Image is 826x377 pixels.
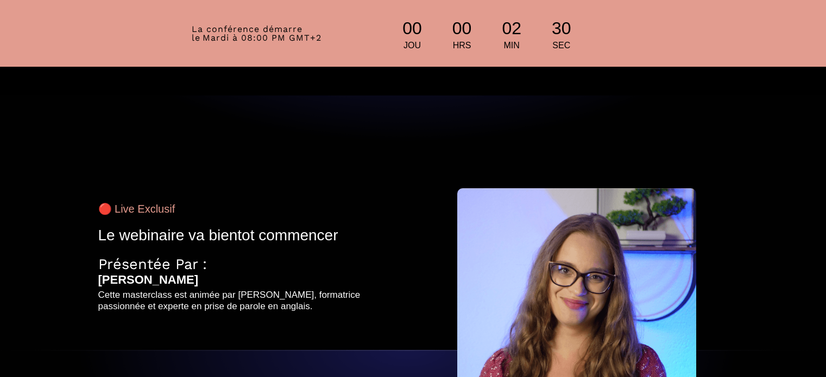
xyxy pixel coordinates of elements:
span: Présentée Par : [98,255,207,273]
div: JOU [398,41,426,50]
span: La conférence démarre le [192,24,302,43]
div: 00 [398,16,426,41]
div: SEC [547,41,576,50]
div: 30 [547,16,576,41]
div: MIN [497,41,526,50]
div: 🔴 Live Exclusif [98,202,401,215]
div: HRS [448,41,476,50]
span: Mardi à 08:00 PM GMT+2 [203,33,321,43]
div: 00 [448,16,476,41]
b: [PERSON_NAME] [98,273,199,286]
div: Cette masterclass est animée par [PERSON_NAME], formatrice passionnée et experte en prise de paro... [98,290,401,312]
div: 02 [497,16,526,41]
div: Le webinaire va bientot commencer [98,226,401,245]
